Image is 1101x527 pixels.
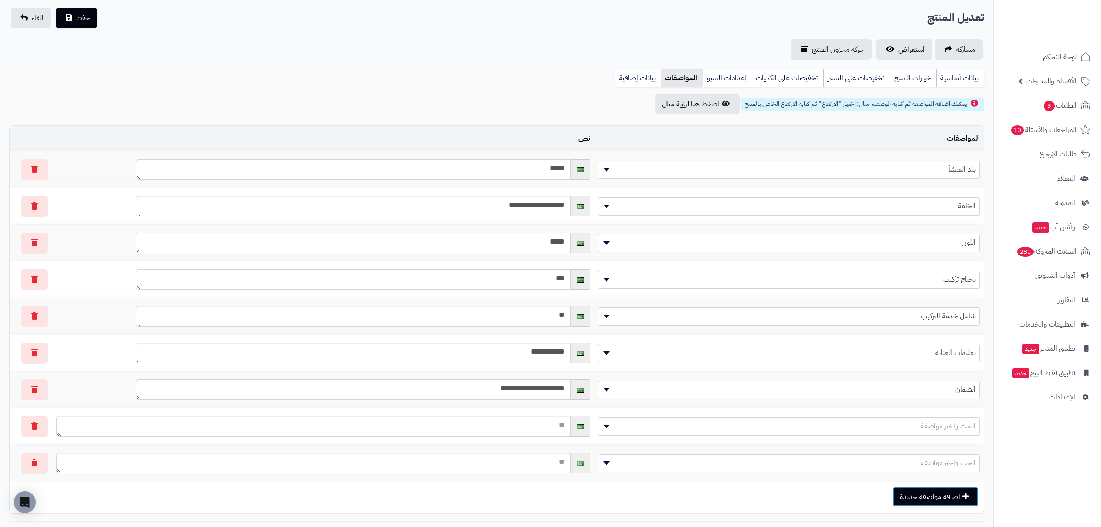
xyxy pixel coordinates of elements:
span: 10 [1011,125,1024,135]
img: العربية [577,204,584,209]
div: Open Intercom Messenger [14,491,36,513]
span: ابحث واختر مواصفة [921,421,976,432]
span: ابحث واختر مواصفة [921,457,976,468]
span: يحتاج تركيب [598,272,979,286]
span: يحتاج تركيب [598,271,980,289]
img: العربية [577,351,584,356]
a: تطبيق المتجرجديد [999,338,1095,360]
button: ازالة [21,416,48,437]
a: العملاء [999,167,1095,189]
span: جديد [1012,368,1029,378]
span: 281 [1017,247,1034,257]
a: الطلبات3 [999,94,1095,116]
span: بلد المنشأ [598,161,980,179]
img: العربية [577,167,584,172]
span: الخامة [598,197,980,216]
span: اللون [598,234,980,252]
td: نص [53,126,594,151]
span: الضمان [598,381,980,399]
span: السلات المتروكة [1016,245,1077,258]
span: الخامة [598,199,979,213]
img: العربية [577,241,584,246]
a: بيانات أساسية [936,69,984,87]
img: العربية [577,461,584,466]
span: الإعدادات [1049,391,1075,404]
span: الطلبات [1043,99,1077,112]
span: تعليمات العناية [598,346,979,360]
span: جديد [1022,344,1039,354]
span: المراجعات والأسئلة [1010,123,1077,136]
a: المواصفات [661,69,703,87]
span: اللون [598,236,979,250]
button: ازالة [21,453,48,474]
img: العربية [577,314,584,319]
a: إعدادات السيو [703,69,752,87]
h2: تعديل المنتج [927,8,984,27]
span: أدوات التسويق [1035,269,1075,282]
a: التطبيقات والخدمات [999,313,1095,335]
a: مشاركه [935,39,983,60]
span: شامل خدمة التركيب [598,309,979,323]
button: حفظ [56,8,97,28]
a: بيانات إضافية [615,69,661,87]
span: تطبيق نقاط البيع [1012,366,1075,379]
span: 3 [1044,101,1055,111]
a: استعراض [876,39,932,60]
a: وآتس آبجديد [999,216,1095,238]
span: وآتس آب [1031,221,1075,233]
a: حركة مخزون المنتج [791,39,872,60]
a: لوحة التحكم [999,46,1095,68]
button: اضغط هنا لرؤية مثال [655,94,740,114]
a: أدوات التسويق [999,265,1095,287]
a: تخفيضات على السعر [823,69,890,87]
a: خيارات المنتج [890,69,936,87]
span: تطبيق المتجر [1021,342,1075,355]
span: الأقسام والمنتجات [1026,75,1077,88]
span: التقارير [1058,294,1075,306]
span: جديد [1032,222,1049,233]
a: طلبات الإرجاع [999,143,1095,165]
img: العربية [577,277,584,283]
td: المواصفات [594,126,984,151]
img: العربية [577,388,584,393]
span: الغاء [32,12,44,23]
span: طلبات الإرجاع [1040,148,1077,161]
a: تطبيق نقاط البيعجديد [999,362,1095,384]
span: شامل خدمة التركيب [598,307,980,326]
a: السلات المتروكة281 [999,240,1095,262]
span: التطبيقات والخدمات [1019,318,1075,331]
span: مشاركه [956,44,975,55]
span: المدونة [1055,196,1075,209]
span: العملاء [1057,172,1075,185]
a: الغاء [11,8,51,28]
a: المدونة [999,192,1095,214]
span: لوحة التحكم [1043,50,1077,63]
span: استعراض [898,44,925,55]
span: حركة مخزون المنتج [812,44,864,55]
a: المراجعات والأسئلة10 [999,119,1095,141]
a: تخفيضات على الكميات [752,69,823,87]
span: حفظ [76,12,90,23]
span: الضمان [598,383,979,396]
a: الإعدادات [999,386,1095,408]
span: بلد المنشأ [598,162,979,176]
span: تعليمات العناية [598,344,980,362]
img: العربية [577,424,584,429]
a: التقارير [999,289,1095,311]
button: اضافة مواصفة جديدة [892,487,979,507]
span: يمكنك اضافة المواصفة ثم كتابة الوصف، مثال: اختيار “الارتفاع” ثم كتابة الارتفاع الخاص بالمنتج [745,99,967,109]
